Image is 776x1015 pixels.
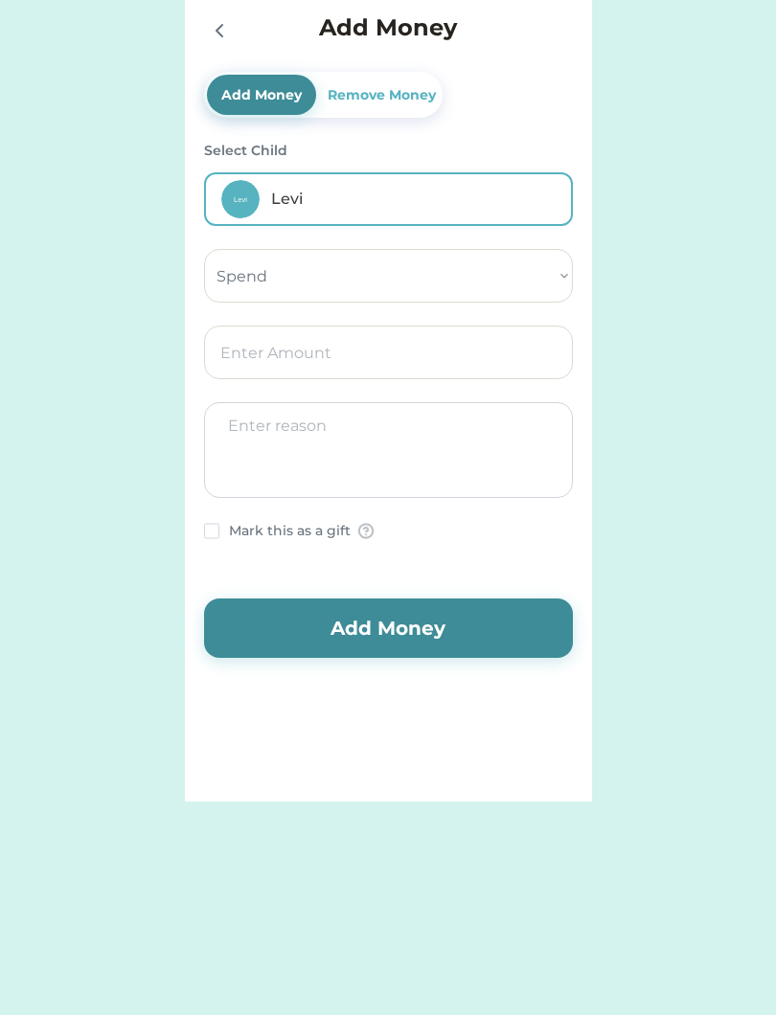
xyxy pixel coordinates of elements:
[204,141,573,161] div: Select Child
[319,11,457,45] h4: Add Money
[324,85,440,105] div: Remove Money
[271,188,556,211] div: Levi
[217,85,306,105] div: Add Money
[204,326,573,379] input: Enter Amount
[204,598,573,658] button: Add Money
[358,523,374,539] img: Group%2026910.png
[229,521,351,541] div: Mark this as a gift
